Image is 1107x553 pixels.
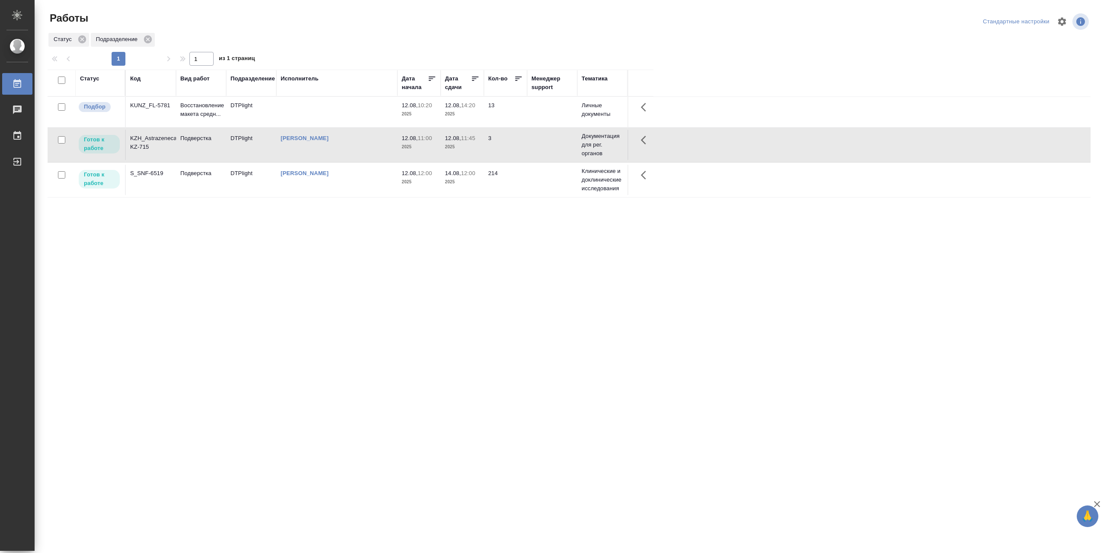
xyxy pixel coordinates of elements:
p: 12.08, [402,135,418,141]
span: 🙏 [1080,507,1095,525]
div: split button [981,15,1052,29]
p: 12.08, [445,102,461,109]
div: Исполнитель может приступить к работе [78,169,121,189]
p: 2025 [402,110,436,118]
p: 11:45 [461,135,475,141]
div: Дата сдачи [445,74,471,92]
p: 10:20 [418,102,432,109]
div: KUNZ_FL-5781 [130,101,172,110]
td: DTPlight [226,97,276,127]
div: Тематика [582,74,608,83]
p: Подразделение [96,35,141,44]
p: 2025 [402,178,436,186]
div: Дата начала [402,74,428,92]
p: 2025 [445,178,480,186]
button: 🙏 [1077,505,1098,527]
p: Статус [54,35,75,44]
p: Восстановление макета средн... [180,101,222,118]
button: Здесь прячутся важные кнопки [636,97,656,118]
td: 13 [484,97,527,127]
p: 12:00 [418,170,432,176]
div: Можно подбирать исполнителей [78,101,121,113]
p: 2025 [402,143,436,151]
p: Клинические и доклинические исследования [582,167,623,193]
span: Настроить таблицу [1052,11,1072,32]
div: Менеджер support [531,74,573,92]
td: 214 [484,165,527,195]
div: Исполнитель [281,74,319,83]
p: 12:00 [461,170,475,176]
p: Подбор [84,102,106,111]
p: 14:20 [461,102,475,109]
a: [PERSON_NAME] [281,170,329,176]
p: Готов к работе [84,135,115,153]
button: Здесь прячутся важные кнопки [636,130,656,150]
div: Вид работ [180,74,210,83]
a: [PERSON_NAME] [281,135,329,141]
p: 12.08, [402,170,418,176]
p: Готов к работе [84,170,115,188]
span: из 1 страниц [219,53,255,66]
button: Здесь прячутся важные кнопки [636,165,656,185]
p: 14.08, [445,170,461,176]
p: 11:00 [418,135,432,141]
p: 12.08, [402,102,418,109]
div: Подразделение [91,33,155,47]
div: Статус [48,33,89,47]
p: 2025 [445,143,480,151]
div: Статус [80,74,99,83]
div: Исполнитель может приступить к работе [78,134,121,154]
p: Личные документы [582,101,623,118]
p: Подверстка [180,169,222,178]
p: 2025 [445,110,480,118]
td: 3 [484,130,527,160]
p: 12.08, [445,135,461,141]
div: KZH_Astrazeneca-KZ-715 [130,134,172,151]
span: Работы [48,11,88,25]
div: Код [130,74,141,83]
div: S_SNF-6519 [130,169,172,178]
p: Документация для рег. органов [582,132,623,158]
span: Посмотреть информацию [1072,13,1091,30]
div: Подразделение [230,74,275,83]
td: DTPlight [226,165,276,195]
p: Подверстка [180,134,222,143]
td: DTPlight [226,130,276,160]
div: Кол-во [488,74,508,83]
